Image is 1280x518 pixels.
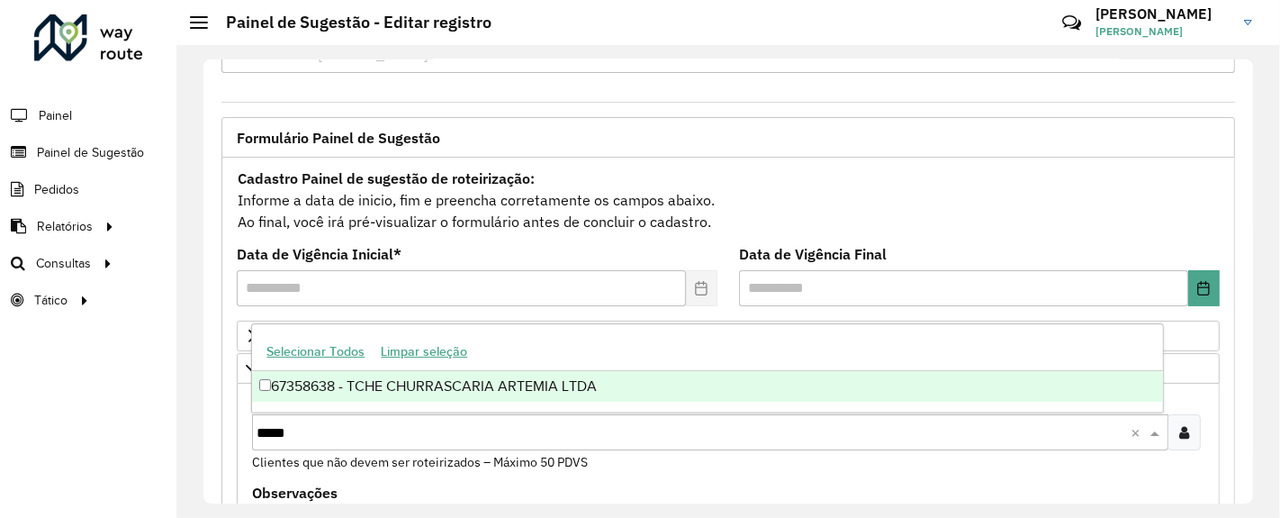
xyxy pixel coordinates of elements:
[208,13,491,32] h2: Painel de Sugestão - Editar registro
[237,167,1220,233] div: Informe a data de inicio, fim e preencha corretamente os campos abaixo. Ao final, você irá pré-vi...
[34,180,79,199] span: Pedidos
[36,254,91,273] span: Consultas
[37,217,93,236] span: Relatórios
[258,338,373,366] button: Selecionar Todos
[252,482,338,504] label: Observações
[373,338,475,366] button: Limpar seleção
[1188,270,1220,306] button: Choose Date
[39,106,72,125] span: Painel
[1095,23,1230,40] span: [PERSON_NAME]
[251,323,1163,413] ng-dropdown-panel: Options list
[252,454,588,470] small: Clientes que não devem ser roteirizados – Máximo 50 PDVS
[1052,4,1091,42] a: Contato Rápido
[34,291,68,310] span: Tático
[237,243,401,265] label: Data de Vigência Inicial
[1095,5,1230,23] h3: [PERSON_NAME]
[1131,422,1146,443] span: Clear all
[739,243,887,265] label: Data de Vigência Final
[37,143,144,162] span: Painel de Sugestão
[237,321,1220,351] a: Priorizar Cliente - Não podem ficar no buffer
[237,131,440,145] span: Formulário Painel de Sugestão
[252,371,1162,402] div: 67358638 - TCHE CHURRASCARIA ARTEMIA LTDA
[238,169,535,187] strong: Cadastro Painel de sugestão de roteirização:
[237,353,1220,384] a: Preservar Cliente - Devem ficar no buffer, não roteirizar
